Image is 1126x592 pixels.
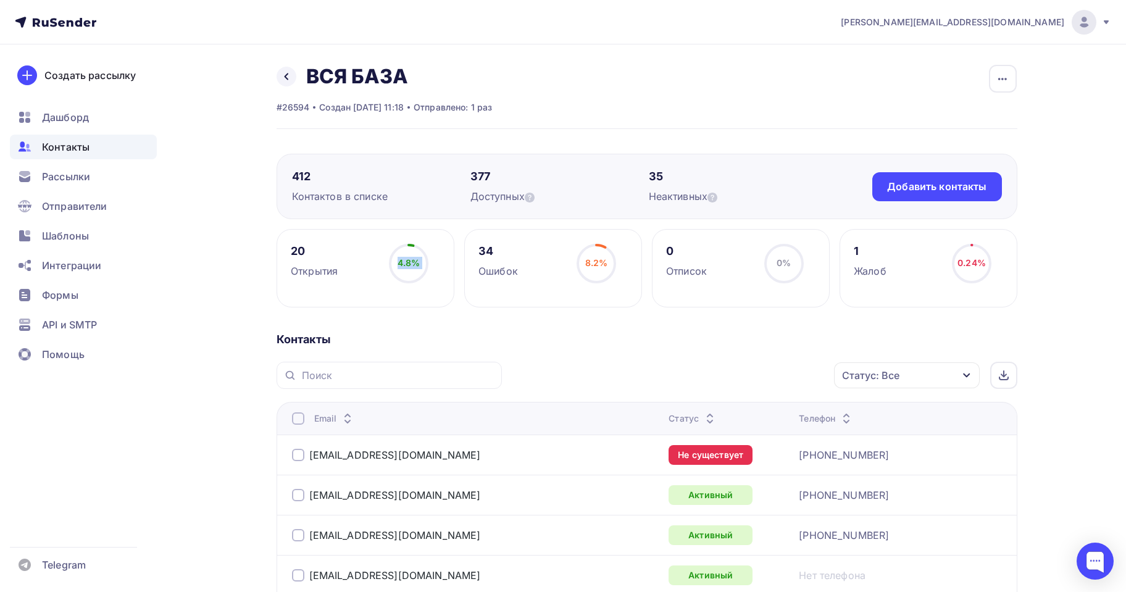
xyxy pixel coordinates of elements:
[799,528,889,543] a: [PHONE_NUMBER]
[10,223,157,248] a: Шаблоны
[649,189,827,204] div: Неактивных
[669,485,753,505] div: Активный
[306,64,409,89] h2: ВСЯ БАЗА
[42,557,86,572] span: Telegram
[291,244,338,259] div: 20
[398,257,420,268] span: 4.8%
[309,489,481,501] a: [EMAIL_ADDRESS][DOMAIN_NAME]
[841,10,1111,35] a: [PERSON_NAME][EMAIL_ADDRESS][DOMAIN_NAME]
[10,164,157,189] a: Рассылки
[799,488,889,502] a: [PHONE_NUMBER]
[833,362,980,389] button: Статус: Все
[669,565,753,585] div: Активный
[799,568,865,583] a: Нет телефона
[585,257,608,268] span: 8.2%
[470,169,649,184] div: 377
[42,228,89,243] span: Шаблоны
[957,257,986,268] span: 0.24%
[669,525,753,545] div: Активный
[666,244,707,259] div: 0
[309,529,481,541] a: [EMAIL_ADDRESS][DOMAIN_NAME]
[842,368,899,383] div: Статус: Все
[649,169,827,184] div: 35
[799,412,854,425] div: Телефон
[291,264,338,278] div: Открытия
[777,257,791,268] span: 0%
[10,194,157,219] a: Отправители
[42,199,107,214] span: Отправители
[309,569,481,582] a: [EMAIL_ADDRESS][DOMAIN_NAME]
[42,110,89,125] span: Дашборд
[319,101,404,114] div: Создан [DATE] 11:18
[277,101,310,114] div: #26594
[854,264,886,278] div: Жалоб
[292,169,470,184] div: 412
[42,140,90,154] span: Контакты
[414,101,492,114] div: Отправлено: 1 раз
[42,288,78,302] span: Формы
[887,180,986,194] div: Добавить контакты
[854,244,886,259] div: 1
[277,332,1017,347] div: Контакты
[799,448,889,462] a: [PHONE_NUMBER]
[470,189,649,204] div: Доступных
[478,264,518,278] div: Ошибок
[292,189,470,204] div: Контактов в списке
[10,105,157,130] a: Дашборд
[302,369,494,382] input: Поиск
[10,283,157,307] a: Формы
[669,412,717,425] div: Статус
[42,317,97,332] span: API и SMTP
[42,258,101,273] span: Интеграции
[669,445,753,465] div: Не существует
[666,264,707,278] div: Отписок
[478,244,518,259] div: 34
[42,347,85,362] span: Помощь
[314,412,356,425] div: Email
[42,169,90,184] span: Рассылки
[44,68,136,83] div: Создать рассылку
[309,449,481,461] a: [EMAIL_ADDRESS][DOMAIN_NAME]
[841,16,1064,28] span: [PERSON_NAME][EMAIL_ADDRESS][DOMAIN_NAME]
[10,135,157,159] a: Контакты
